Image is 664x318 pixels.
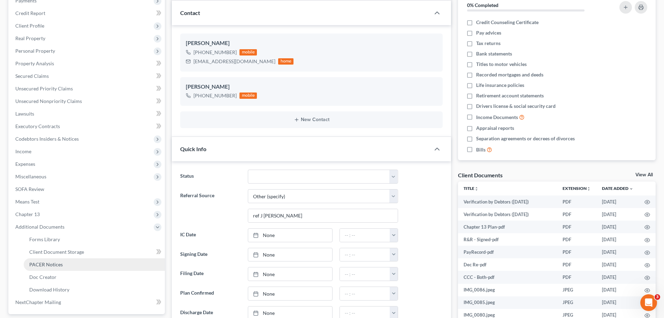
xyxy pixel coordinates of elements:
[596,233,639,246] td: [DATE]
[15,35,45,41] span: Real Property
[29,236,60,242] span: Forms Library
[340,229,390,242] input: -- : --
[476,135,575,142] span: Separation agreements or decrees of divorces
[248,229,332,242] a: None
[15,123,60,129] span: Executory Contracts
[458,296,557,309] td: IMG_0085.jpeg
[180,146,206,152] span: Quick Info
[467,2,498,8] strong: 0% Completed
[186,39,437,47] div: [PERSON_NAME]
[24,246,165,258] a: Client Document Storage
[476,50,512,57] span: Bank statements
[10,183,165,195] a: SOFA Review
[239,49,257,56] div: mobile
[177,228,244,242] label: IC Date
[458,171,503,179] div: Client Documents
[476,40,501,47] span: Tax returns
[557,258,596,271] td: PDF
[458,271,557,283] td: CCC - Both-pdf
[15,173,46,179] span: Miscellaneous
[15,299,61,305] span: NextChapter Mailing
[239,93,257,99] div: mobile
[640,294,657,311] iframe: Intercom live chat
[458,208,557,221] td: Verification by Debtors ([DATE])
[10,95,165,108] a: Unsecured Nonpriority Claims
[29,261,63,267] span: PACER Notices
[248,209,398,222] input: Other Referral Source
[193,92,237,99] div: [PHONE_NUMBER]
[655,294,660,300] span: 3
[193,58,275,65] div: [EMAIL_ADDRESS][DOMAIN_NAME]
[476,61,527,68] span: Titles to motor vehicles
[10,7,165,20] a: Credit Report
[15,136,79,142] span: Codebtors Insiders & Notices
[278,58,293,65] div: home
[248,248,332,261] a: None
[557,208,596,221] td: PDF
[15,48,55,54] span: Personal Property
[15,199,39,205] span: Means Test
[10,82,165,95] a: Unsecured Priority Claims
[476,19,539,26] span: Credit Counseling Certificate
[596,195,639,208] td: [DATE]
[557,271,596,283] td: PDF
[248,267,332,281] a: None
[177,267,244,281] label: Filing Date
[180,9,200,16] span: Contact
[476,114,518,121] span: Income Documents
[629,187,633,191] i: expand_more
[10,57,165,70] a: Property Analysis
[15,73,49,79] span: Secured Claims
[177,287,244,301] label: Plan Confirmed
[563,186,591,191] a: Extensionunfold_more
[15,186,44,192] span: SOFA Review
[177,170,244,184] label: Status
[458,284,557,296] td: IMG_0086.jpeg
[15,60,54,66] span: Property Analysis
[596,246,639,258] td: [DATE]
[596,296,639,309] td: [DATE]
[596,221,639,233] td: [DATE]
[464,186,479,191] a: Titleunfold_more
[458,233,557,246] td: R&R - Signed-pdf
[10,120,165,133] a: Executory Contracts
[557,221,596,233] td: PDF
[340,287,390,300] input: -- : --
[29,249,84,255] span: Client Document Storage
[177,189,244,223] label: Referral Source
[602,186,633,191] a: Date Added expand_more
[458,258,557,271] td: Dec Re-pdf
[15,224,64,230] span: Additional Documents
[474,187,479,191] i: unfold_more
[476,71,543,78] span: Recorded mortgages and deeds
[24,258,165,271] a: PACER Notices
[29,274,56,280] span: Doc Creator
[340,248,390,261] input: -- : --
[15,10,45,16] span: Credit Report
[186,83,437,91] div: [PERSON_NAME]
[476,82,524,89] span: Life insurance policies
[15,148,31,154] span: Income
[476,125,514,132] span: Appraisal reports
[587,187,591,191] i: unfold_more
[340,267,390,281] input: -- : --
[557,233,596,246] td: PDF
[476,92,544,99] span: Retirement account statements
[15,23,44,29] span: Client Profile
[596,284,639,296] td: [DATE]
[177,248,244,262] label: Signing Date
[557,246,596,258] td: PDF
[29,287,69,293] span: Download History
[10,296,165,309] a: NextChapter Mailing
[248,287,332,300] a: None
[596,258,639,271] td: [DATE]
[458,221,557,233] td: Chapter 13 Plan-pdf
[476,146,486,153] span: Bills
[186,117,437,123] button: New Contact
[10,108,165,120] a: Lawsuits
[24,271,165,283] a: Doc Creator
[596,271,639,283] td: [DATE]
[15,98,82,104] span: Unsecured Nonpriority Claims
[635,172,653,177] a: View All
[15,161,35,167] span: Expenses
